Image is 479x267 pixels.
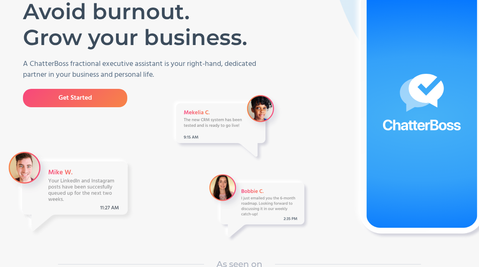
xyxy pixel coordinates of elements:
img: A Message from a VA Bobbie [206,171,310,243]
a: Get Started [23,89,127,107]
img: A message from VA Mike [7,150,134,237]
img: A Message from VA Mekelia [169,92,284,163]
p: A ChatterBoss fractional executive assistant is your right-hand, dedicated partner in your busine... [23,59,260,81]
